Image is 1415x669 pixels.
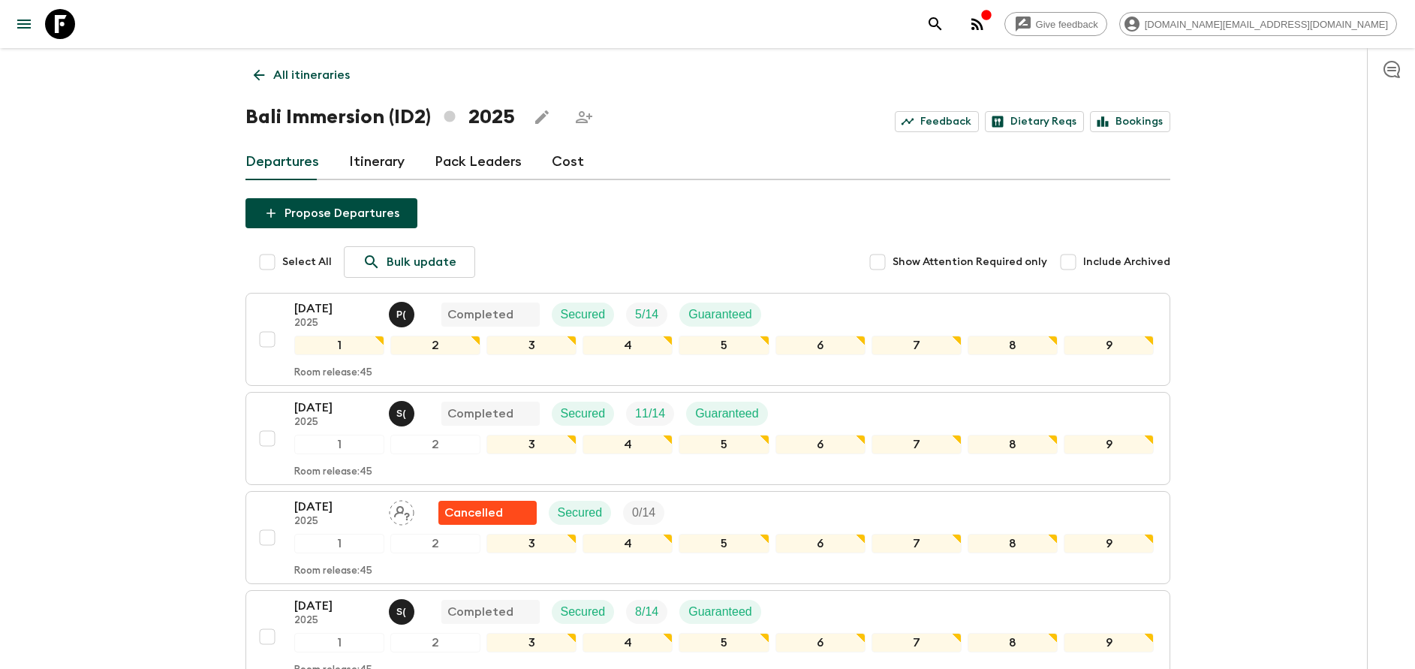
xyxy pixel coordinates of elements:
[294,336,384,355] div: 1
[552,402,615,426] div: Secured
[626,402,674,426] div: Trip Fill
[549,501,612,525] div: Secured
[390,534,480,553] div: 2
[1028,19,1106,30] span: Give feedback
[775,435,866,454] div: 6
[390,633,480,652] div: 2
[635,405,665,423] p: 11 / 14
[583,435,673,454] div: 4
[245,293,1170,386] button: [DATE]2025Purna (Komang) YasaCompletedSecuredTrip FillGuaranteed123456789Room release:45
[968,633,1058,652] div: 8
[282,255,332,270] span: Select All
[583,336,673,355] div: 4
[558,504,603,522] p: Secured
[775,336,866,355] div: 6
[389,505,414,517] span: Assign pack leader
[438,501,537,525] div: Flash Pack cancellation
[872,336,962,355] div: 7
[486,336,577,355] div: 3
[344,246,475,278] a: Bulk update
[389,604,417,616] span: Shandy (Putu) Sandhi Astra Juniawan
[294,417,377,429] p: 2025
[895,111,979,132] a: Feedback
[1137,19,1396,30] span: [DOMAIN_NAME][EMAIL_ADDRESS][DOMAIN_NAME]
[1064,534,1154,553] div: 9
[9,9,39,39] button: menu
[626,600,667,624] div: Trip Fill
[688,306,752,324] p: Guaranteed
[390,435,480,454] div: 2
[561,405,606,423] p: Secured
[968,435,1058,454] div: 8
[294,399,377,417] p: [DATE]
[294,615,377,627] p: 2025
[583,534,673,553] div: 4
[245,392,1170,485] button: [DATE]2025Shandy (Putu) Sandhi Astra JuniawanCompletedSecuredTrip FillGuaranteed123456789Room rel...
[635,306,658,324] p: 5 / 14
[294,565,372,577] p: Room release: 45
[294,597,377,615] p: [DATE]
[294,466,372,478] p: Room release: 45
[695,405,759,423] p: Guaranteed
[486,534,577,553] div: 3
[1064,336,1154,355] div: 9
[552,144,584,180] a: Cost
[294,516,377,528] p: 2025
[245,60,358,90] a: All itineraries
[679,336,769,355] div: 5
[294,633,384,652] div: 1
[893,255,1047,270] span: Show Attention Required only
[985,111,1084,132] a: Dietary Reqs
[245,198,417,228] button: Propose Departures
[561,603,606,621] p: Secured
[775,534,866,553] div: 6
[245,491,1170,584] button: [DATE]2025Assign pack leaderFlash Pack cancellationSecuredTrip Fill123456789Room release:45
[390,336,480,355] div: 2
[679,435,769,454] div: 5
[486,435,577,454] div: 3
[623,501,664,525] div: Trip Fill
[294,534,384,553] div: 1
[920,9,950,39] button: search adventures
[872,435,962,454] div: 7
[447,603,513,621] p: Completed
[1090,111,1170,132] a: Bookings
[273,66,350,84] p: All itineraries
[1004,12,1107,36] a: Give feedback
[1119,12,1397,36] div: [DOMAIN_NAME][EMAIL_ADDRESS][DOMAIN_NAME]
[561,306,606,324] p: Secured
[626,303,667,327] div: Trip Fill
[444,504,503,522] p: Cancelled
[389,405,417,417] span: Shandy (Putu) Sandhi Astra Juniawan
[387,253,456,271] p: Bulk update
[447,306,513,324] p: Completed
[679,633,769,652] div: 5
[635,603,658,621] p: 8 / 14
[389,306,417,318] span: Purna (Komang) Yasa
[583,633,673,652] div: 4
[349,144,405,180] a: Itinerary
[1064,633,1154,652] div: 9
[1064,435,1154,454] div: 9
[294,318,377,330] p: 2025
[245,102,515,132] h1: Bali Immersion (ID2) 2025
[294,300,377,318] p: [DATE]
[968,336,1058,355] div: 8
[447,405,513,423] p: Completed
[245,144,319,180] a: Departures
[294,367,372,379] p: Room release: 45
[632,504,655,522] p: 0 / 14
[552,600,615,624] div: Secured
[775,633,866,652] div: 6
[552,303,615,327] div: Secured
[435,144,522,180] a: Pack Leaders
[872,633,962,652] div: 7
[1083,255,1170,270] span: Include Archived
[294,435,384,454] div: 1
[679,534,769,553] div: 5
[294,498,377,516] p: [DATE]
[569,102,599,132] span: Share this itinerary
[968,534,1058,553] div: 8
[688,603,752,621] p: Guaranteed
[527,102,557,132] button: Edit this itinerary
